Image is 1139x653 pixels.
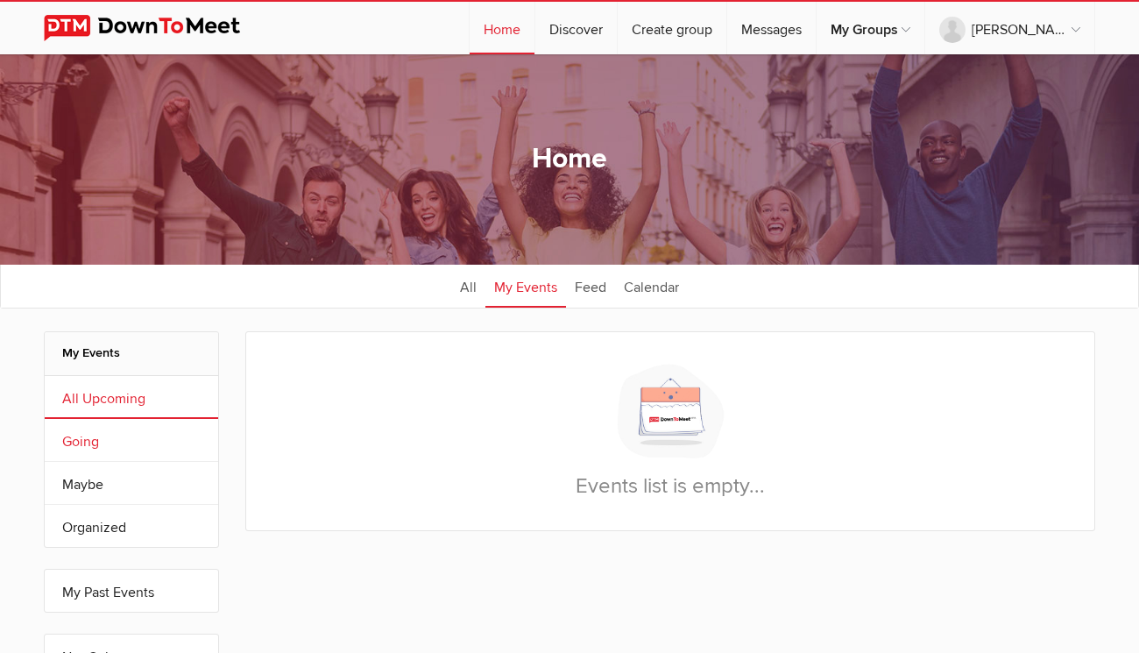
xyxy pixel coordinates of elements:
a: My Groups [817,2,924,54]
h2: My Events [62,332,201,374]
a: Calendar [615,264,688,308]
a: Home [470,2,534,54]
img: DownToMeet [44,15,267,41]
a: Maybe [45,462,218,504]
a: My Events [485,264,566,308]
a: Going [45,419,218,461]
a: All [451,264,485,308]
a: Create group [618,2,726,54]
h1: Home [532,141,607,178]
a: Organized [45,505,218,547]
div: Events list is empty... [245,331,1095,531]
a: Discover [535,2,617,54]
a: Messages [727,2,816,54]
a: Feed [566,264,615,308]
a: My Past Events [45,570,218,612]
a: [PERSON_NAME] [925,2,1094,54]
a: All Upcoming [45,376,218,418]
